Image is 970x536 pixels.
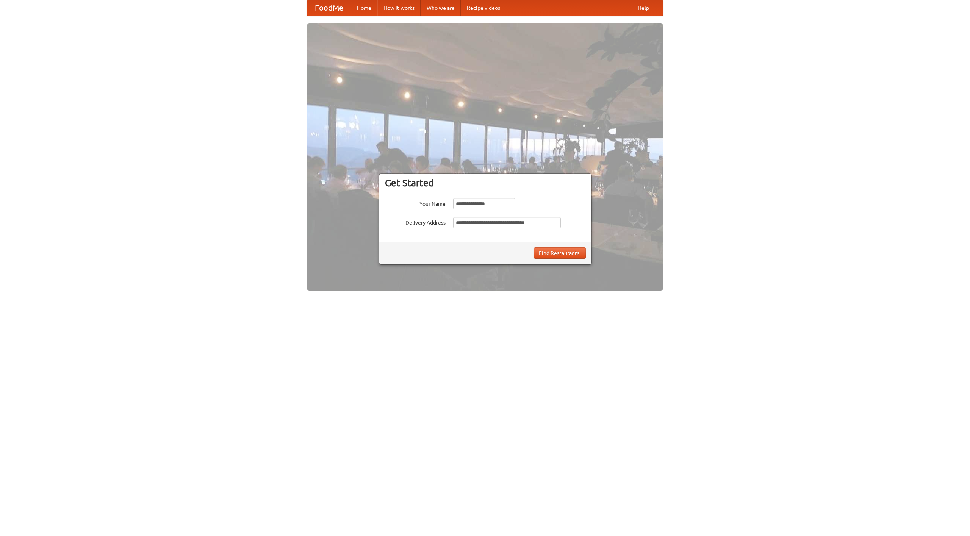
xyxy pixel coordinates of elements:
h3: Get Started [385,177,586,189]
label: Delivery Address [385,217,446,227]
a: Who we are [421,0,461,16]
a: Home [351,0,377,16]
a: How it works [377,0,421,16]
label: Your Name [385,198,446,208]
a: Help [632,0,655,16]
button: Find Restaurants! [534,247,586,259]
a: Recipe videos [461,0,506,16]
a: FoodMe [307,0,351,16]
